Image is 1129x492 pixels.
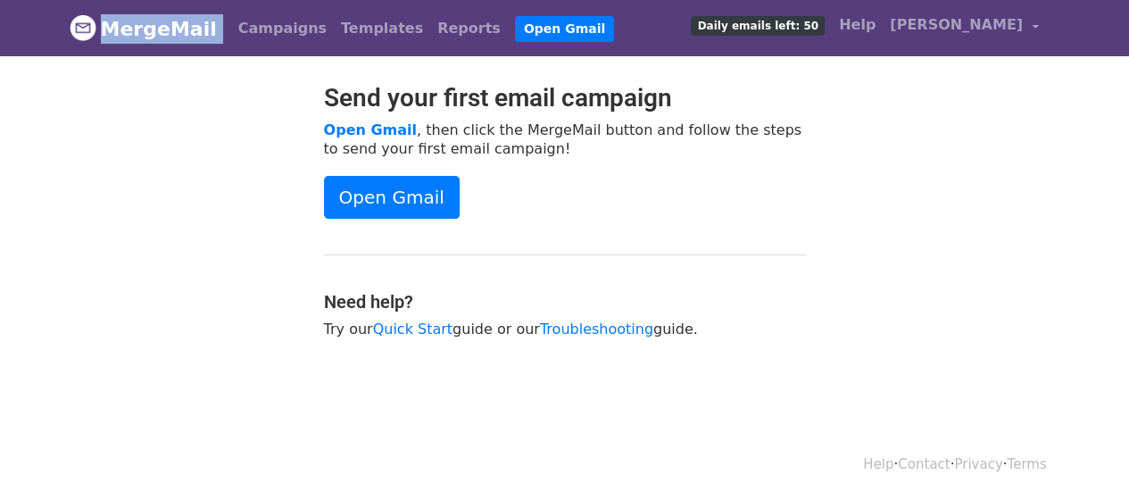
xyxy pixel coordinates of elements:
h2: Send your first email campaign [324,83,806,113]
a: Help [863,456,893,472]
a: Contact [898,456,950,472]
a: MergeMail [70,10,217,47]
h4: Need help? [324,291,806,313]
a: Daily emails left: 50 [684,7,831,43]
a: Open Gmail [515,16,614,42]
a: Help [832,7,883,43]
a: Open Gmail [324,121,417,138]
a: Privacy [954,456,1002,472]
a: Reports [430,11,508,46]
span: Daily emails left: 50 [691,16,824,36]
a: Open Gmail [324,176,460,219]
a: Quick Start [373,321,452,338]
a: Campaigns [231,11,334,46]
a: [PERSON_NAME] [883,7,1045,49]
p: Try our guide or our guide. [324,320,806,338]
p: , then click the MergeMail button and follow the steps to send your first email campaign! [324,121,806,158]
a: Templates [334,11,430,46]
iframe: Chat Widget [1040,406,1129,492]
span: [PERSON_NAME] [890,14,1023,36]
a: Terms [1007,456,1046,472]
a: Troubleshooting [540,321,653,338]
img: MergeMail logo [70,14,96,41]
